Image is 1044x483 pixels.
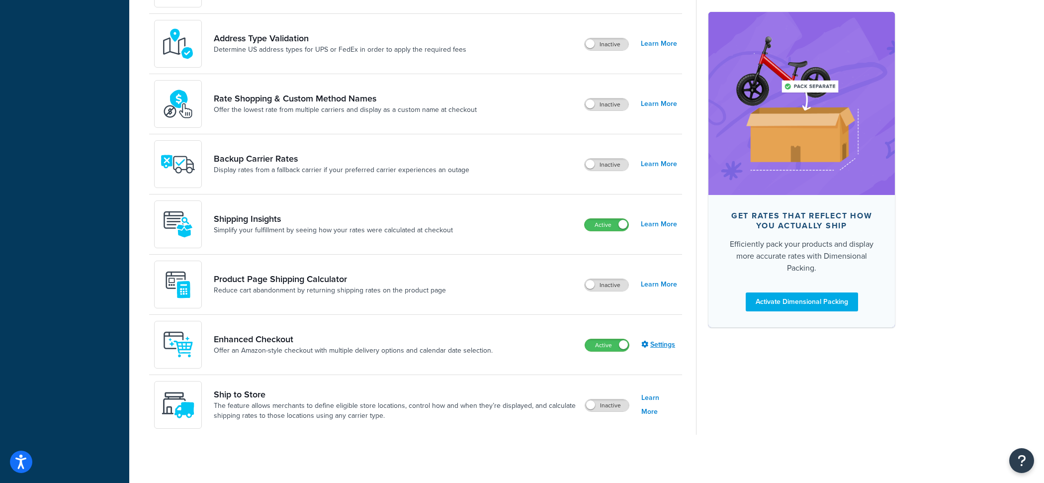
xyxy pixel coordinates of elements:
a: Learn More [641,217,677,231]
img: kIG8fy0lQAAAABJRU5ErkJggg== [161,26,195,61]
img: RgAAAABJRU5ErkJggg== [161,327,195,362]
label: Inactive [585,279,628,291]
img: feature-image-dim-d40ad3071a2b3c8e08177464837368e35600d3c5e73b18a22c1e4bb210dc32ac.png [723,27,880,180]
img: icon-duo-feat-rate-shopping-ecdd8bed.png [161,87,195,121]
button: Open Resource Center [1009,448,1034,473]
img: icon-duo-feat-ship-to-store-7c4d6248.svg [161,387,195,422]
a: Enhanced Checkout [214,334,493,345]
img: Acw9rhKYsOEjAAAAAElFTkSuQmCC [161,207,195,242]
a: Backup Carrier Rates [214,153,469,164]
a: Learn More [641,97,677,111]
a: Ship to Store [214,389,577,400]
a: The feature allows merchants to define eligible store locations, control how and when they’re dis... [214,401,577,421]
a: Product Page Shipping Calculator [214,274,446,285]
a: Shipping Insights [214,213,453,224]
label: Inactive [585,98,628,110]
a: Display rates from a fallback carrier if your preferred carrier experiences an outage [214,165,469,175]
label: Inactive [585,399,629,411]
label: Active [585,339,629,351]
img: +D8d0cXZM7VpdAAAAAElFTkSuQmCC [161,267,195,302]
a: Address Type Validation [214,33,466,44]
a: Simplify your fulfillment by seeing how your rates were calculated at checkout [214,225,453,235]
label: Inactive [585,159,628,171]
a: Reduce cart abandonment by returning shipping rates on the product page [214,286,446,295]
label: Active [585,219,628,231]
a: Offer the lowest rate from multiple carriers and display as a custom name at checkout [214,105,477,115]
img: icon-duo-feat-backup-carrier-4420b188.png [161,147,195,182]
a: Settings [641,338,677,352]
a: Learn More [641,278,677,291]
a: Learn More [641,157,677,171]
div: Get rates that reflect how you actually ship [724,211,879,231]
a: Learn More [641,391,677,419]
a: Offer an Amazon-style checkout with multiple delivery options and calendar date selection. [214,346,493,356]
a: Determine US address types for UPS or FedEx in order to apply the required fees [214,45,466,55]
div: Efficiently pack your products and display more accurate rates with Dimensional Packing. [724,238,879,274]
label: Inactive [585,38,628,50]
a: Rate Shopping & Custom Method Names [214,93,477,104]
a: Learn More [641,37,677,51]
a: Activate Dimensional Packing [746,292,858,311]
